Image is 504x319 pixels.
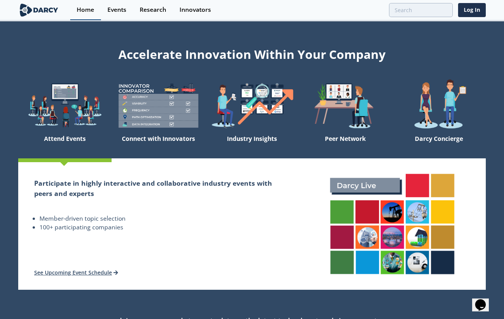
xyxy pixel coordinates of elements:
div: Attend Events [18,132,112,158]
img: welcome-find-a12191a34a96034fcac36f4ff4d37733.png [205,79,299,132]
iframe: chat widget [472,289,496,311]
div: Connect with Innovators [112,132,205,158]
li: 100+ participating companies [39,223,283,232]
div: Industry Insights [205,132,299,158]
img: welcome-concierge-wide-20dccca83e9cbdbb601deee24fb8df72.png [392,79,486,132]
img: logo-wide.svg [18,3,60,17]
div: Peer Network [299,132,392,158]
a: See Upcoming Event Schedule [34,269,118,276]
div: Darcy Concierge [392,132,486,158]
div: Events [107,7,126,13]
img: welcome-explore-560578ff38cea7c86bcfe544b5e45342.png [18,79,112,132]
img: welcome-compare-1b687586299da8f117b7ac84fd957760.png [112,79,205,132]
div: Accelerate Innovation Within Your Company [18,43,486,63]
input: Advanced Search [389,3,453,17]
div: Innovators [180,7,211,13]
a: Log In [458,3,486,17]
div: Research [140,7,166,13]
div: Home [77,7,94,13]
img: attend-events-831e21027d8dfeae142a4bc70e306247.png [322,166,463,283]
img: welcome-attend-b816887fc24c32c29d1763c6e0ddb6e6.png [299,79,392,132]
li: Member-driven topic selection [39,214,283,223]
h2: Participate in highly interactive and collaborative industry events with peers and experts [34,178,283,198]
